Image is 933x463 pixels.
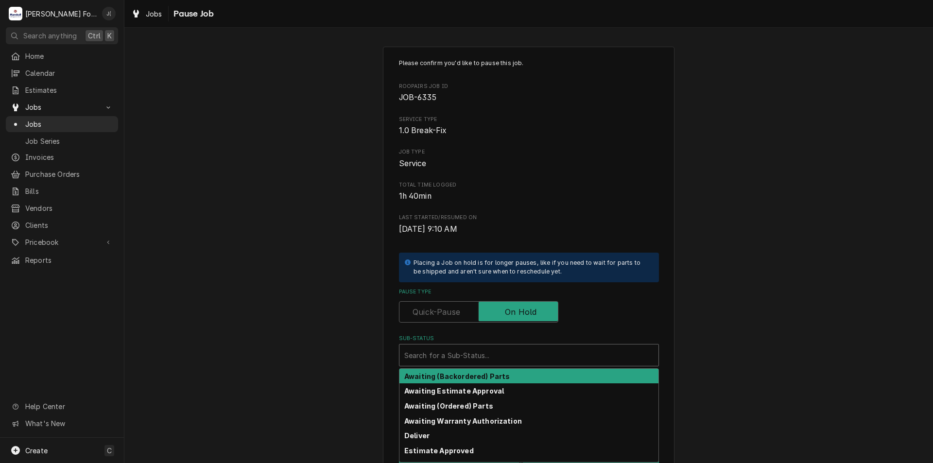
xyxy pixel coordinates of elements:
strong: Awaiting (Ordered) Parts [404,402,493,410]
span: Help Center [25,401,112,412]
span: C [107,446,112,456]
span: Calendar [25,68,113,78]
span: Bills [25,186,113,196]
div: Pause Type [399,288,659,323]
div: Last Started/Resumed On [399,214,659,235]
span: Reports [25,255,113,265]
a: Go to Help Center [6,398,118,414]
a: Home [6,48,118,64]
span: Invoices [25,152,113,162]
span: Job Series [25,136,113,146]
label: Sub-Status [399,335,659,343]
span: K [107,31,112,41]
span: Purchase Orders [25,169,113,179]
span: 1h 40min [399,191,432,201]
span: Last Started/Resumed On [399,214,659,222]
span: Create [25,446,48,455]
a: Calendar [6,65,118,81]
div: M [9,7,22,20]
div: Job Pause Form [399,59,659,435]
a: Go to Jobs [6,99,118,115]
span: 1.0 Break-Fix [399,126,447,135]
span: Estimates [25,85,113,95]
span: Job Type [399,158,659,170]
span: Ctrl [88,31,101,41]
a: Jobs [127,6,166,22]
a: Go to Pricebook [6,234,118,250]
strong: Awaiting Estimate Approval [404,387,504,395]
span: Jobs [25,102,99,112]
div: [PERSON_NAME] Food Equipment Service [25,9,97,19]
span: Search anything [23,31,77,41]
span: Total Time Logged [399,190,659,202]
div: Roopairs Job ID [399,83,659,103]
span: Clients [25,220,113,230]
span: Service [399,159,427,168]
a: Bills [6,183,118,199]
strong: Estimate Approved [404,446,474,455]
strong: Awaiting Warranty Authorization [404,417,522,425]
div: Jeff Debigare (109)'s Avatar [102,7,116,20]
a: Purchase Orders [6,166,118,182]
label: Pause Type [399,288,659,296]
strong: Deliver [404,431,430,440]
a: Estimates [6,82,118,98]
a: Job Series [6,133,118,149]
a: Vendors [6,200,118,216]
span: What's New [25,418,112,429]
a: Clients [6,217,118,233]
span: Jobs [146,9,162,19]
span: Home [25,51,113,61]
a: Invoices [6,149,118,165]
span: Jobs [25,119,113,129]
div: Placing a Job on hold is for longer pauses, like if you need to wait for parts to be shipped and ... [414,258,649,276]
a: Jobs [6,116,118,132]
span: Total Time Logged [399,181,659,189]
strong: Awaiting (Backordered) Parts [404,372,510,380]
span: Service Type [399,125,659,137]
span: Last Started/Resumed On [399,223,659,235]
span: JOB-6335 [399,93,436,102]
span: [DATE] 9:10 AM [399,224,457,234]
div: Sub-Status [399,335,659,366]
div: Job Type [399,148,659,169]
button: Search anythingCtrlK [6,27,118,44]
span: Roopairs Job ID [399,83,659,90]
p: Please confirm you'd like to pause this job. [399,59,659,68]
span: Pause Job [171,7,214,20]
div: Marshall Food Equipment Service's Avatar [9,7,22,20]
div: Service Type [399,116,659,137]
span: Job Type [399,148,659,156]
a: Reports [6,252,118,268]
span: Vendors [25,203,113,213]
span: Service Type [399,116,659,123]
span: Pricebook [25,237,99,247]
div: Total Time Logged [399,181,659,202]
a: Go to What's New [6,415,118,431]
div: J( [102,7,116,20]
span: Roopairs Job ID [399,92,659,103]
